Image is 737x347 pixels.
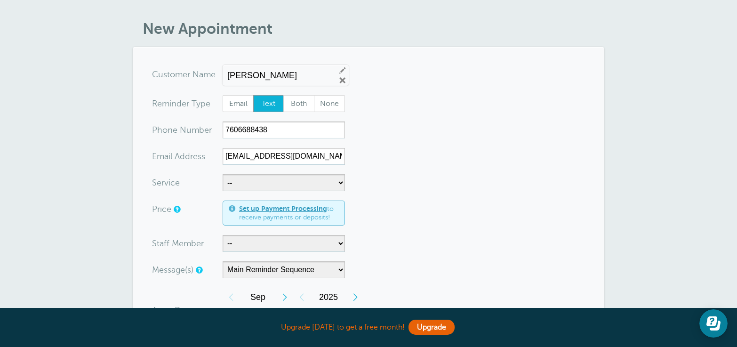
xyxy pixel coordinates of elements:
[168,152,190,161] span: il Add
[152,148,223,165] div: ress
[223,96,253,112] span: Email
[223,148,345,165] input: Optional
[133,317,604,338] div: Upgrade [DATE] to get a free month!
[152,152,168,161] span: Ema
[152,70,167,79] span: Cus
[152,205,171,213] label: Price
[152,266,193,274] label: Message(s)
[152,99,210,108] label: Reminder Type
[303,307,323,321] th: T
[152,306,192,315] label: Appt. Date
[323,307,344,321] th: F
[293,288,310,307] div: Previous Year
[168,126,192,134] span: ne Nu
[152,126,168,134] span: Pho
[239,205,339,221] span: to receive payments or deposits!
[223,288,240,307] div: Previous Month
[239,205,327,212] a: Set up Payment Processing
[314,95,345,112] label: None
[143,20,604,38] h1: New Appointment
[167,70,199,79] span: tomer N
[223,307,243,321] th: S
[152,178,180,187] label: Service
[243,307,263,321] th: M
[196,267,201,273] a: Simple templates and custom messages will use the reminder schedule set under Settings > Reminder...
[283,95,314,112] label: Both
[223,95,254,112] label: Email
[338,66,347,74] a: Edit
[174,206,179,212] a: An optional price for the appointment. If you set a price, you can include a payment link in your...
[409,320,455,335] a: Upgrade
[152,66,223,83] div: ame
[240,288,276,307] span: September
[699,309,728,338] iframe: Resource center
[344,307,364,321] th: S
[254,96,284,112] span: Text
[283,307,304,321] th: W
[284,96,314,112] span: Both
[310,288,347,307] span: 2025
[338,76,347,85] a: Remove
[263,307,283,321] th: T
[152,121,223,138] div: mber
[314,96,344,112] span: None
[347,288,364,307] div: Next Year
[152,239,204,248] label: Staff Member
[253,95,284,112] label: Text
[276,288,293,307] div: Next Month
